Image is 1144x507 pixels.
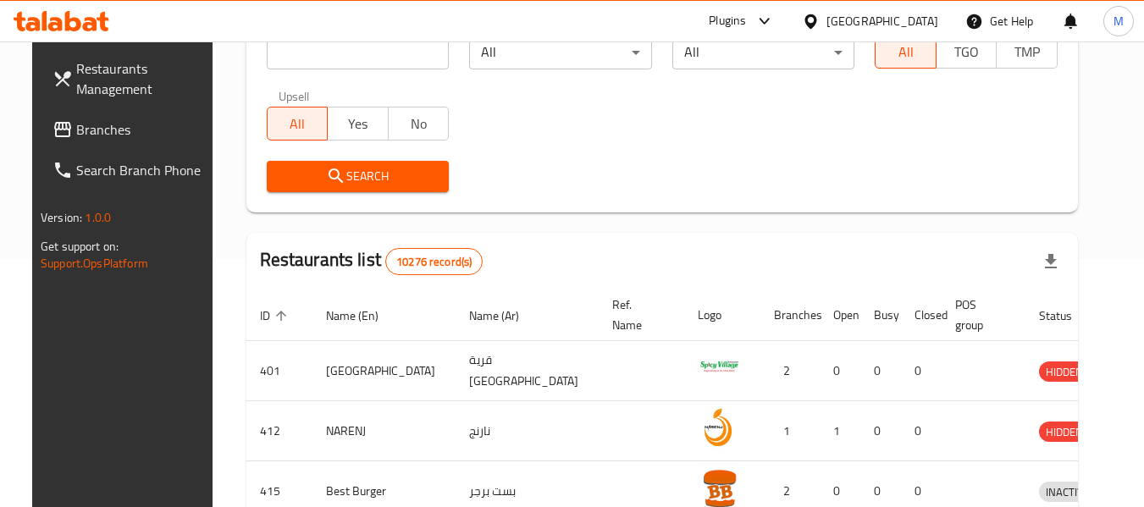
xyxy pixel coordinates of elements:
[1031,241,1071,282] div: Export file
[760,401,820,461] td: 1
[1039,306,1094,326] span: Status
[860,289,901,341] th: Busy
[1039,422,1090,442] span: HIDDEN
[267,36,450,69] input: Search for restaurant name or ID..
[469,36,652,69] div: All
[1039,482,1097,502] span: INACTIVE
[1039,422,1090,442] div: HIDDEN
[698,406,740,449] img: NARENJ
[1039,362,1090,382] span: HIDDEN
[820,289,860,341] th: Open
[672,36,855,69] div: All
[1003,40,1051,64] span: TMP
[943,40,991,64] span: TGO
[469,306,541,326] span: Name (Ar)
[267,107,329,141] button: All
[875,35,937,69] button: All
[312,341,456,401] td: [GEOGRAPHIC_DATA]
[901,289,942,341] th: Closed
[327,107,389,141] button: Yes
[820,341,860,401] td: 0
[280,166,436,187] span: Search
[39,48,224,109] a: Restaurants Management
[76,119,210,140] span: Branches
[1114,12,1124,30] span: M
[936,35,998,69] button: TGO
[386,254,482,270] span: 10276 record(s)
[41,207,82,229] span: Version:
[698,346,740,389] img: Spicy Village
[41,235,119,257] span: Get support on:
[279,90,310,102] label: Upsell
[456,401,599,461] td: نارنج
[860,401,901,461] td: 0
[246,401,312,461] td: 412
[326,306,401,326] span: Name (En)
[612,295,664,335] span: Ref. Name
[388,107,450,141] button: No
[826,12,938,30] div: [GEOGRAPHIC_DATA]
[709,11,746,31] div: Plugins
[76,160,210,180] span: Search Branch Phone
[39,150,224,190] a: Search Branch Phone
[312,401,456,461] td: NARENJ
[260,247,484,275] h2: Restaurants list
[274,112,322,136] span: All
[860,341,901,401] td: 0
[76,58,210,99] span: Restaurants Management
[41,252,148,274] a: Support.OpsPlatform
[760,341,820,401] td: 2
[334,112,382,136] span: Yes
[395,112,443,136] span: No
[85,207,111,229] span: 1.0.0
[246,341,312,401] td: 401
[684,289,760,341] th: Logo
[996,35,1058,69] button: TMP
[820,401,860,461] td: 1
[267,161,450,192] button: Search
[1039,482,1097,502] div: INACTIVE
[260,306,292,326] span: ID
[760,289,820,341] th: Branches
[385,248,483,275] div: Total records count
[39,109,224,150] a: Branches
[882,40,930,64] span: All
[901,341,942,401] td: 0
[456,341,599,401] td: قرية [GEOGRAPHIC_DATA]
[901,401,942,461] td: 0
[955,295,1005,335] span: POS group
